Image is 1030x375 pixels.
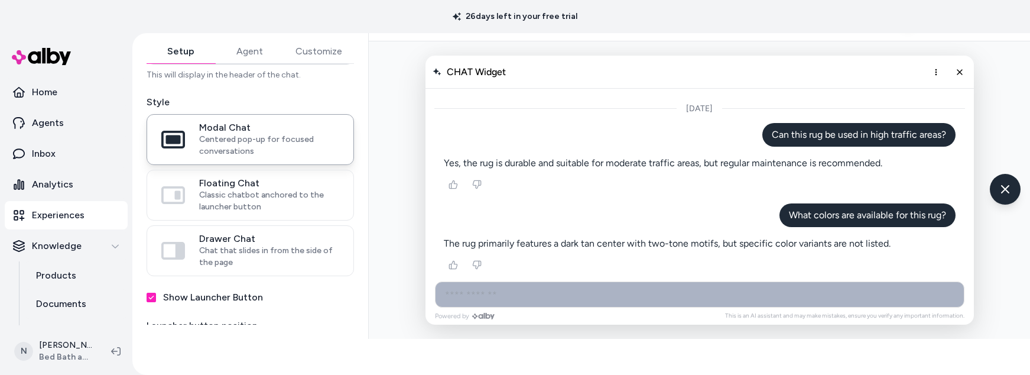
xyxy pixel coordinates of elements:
p: Products [36,269,76,283]
a: Experiences [5,201,128,229]
p: Agents [32,116,64,130]
a: Rules [24,318,128,347]
p: Knowledge [32,239,82,253]
span: Classic chatbot anchored to the launcher button [199,189,339,213]
span: Modal Chat [199,122,339,134]
span: Centered pop-up for focused conversations [199,134,339,157]
p: Inbox [32,147,56,161]
span: Floating Chat [199,177,339,189]
button: Agent [215,40,284,63]
label: Launcher button position [147,319,354,333]
p: This will display in the header of the chat. [147,69,354,81]
button: Customize [284,40,354,63]
button: Setup [147,40,215,63]
button: N[PERSON_NAME]Bed Bath and Beyond [7,332,102,370]
a: Inbox [5,140,128,168]
span: Drawer Chat [199,233,339,245]
a: Home [5,78,128,106]
button: Knowledge [5,232,128,260]
img: alby Logo [12,48,71,65]
label: Style [147,95,354,109]
label: Show Launcher Button [163,290,263,305]
span: N [14,342,33,361]
p: Home [32,85,57,99]
a: Agents [5,109,128,137]
p: [PERSON_NAME] [39,340,92,351]
p: Documents [36,297,86,311]
a: Products [24,261,128,290]
span: Bed Bath and Beyond [39,351,92,363]
p: 26 days left in your free trial [446,11,584,22]
p: Analytics [32,177,73,192]
a: Documents [24,290,128,318]
p: Experiences [32,208,85,222]
a: Analytics [5,170,128,199]
span: Chat that slides in from the side of the page [199,245,339,269]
